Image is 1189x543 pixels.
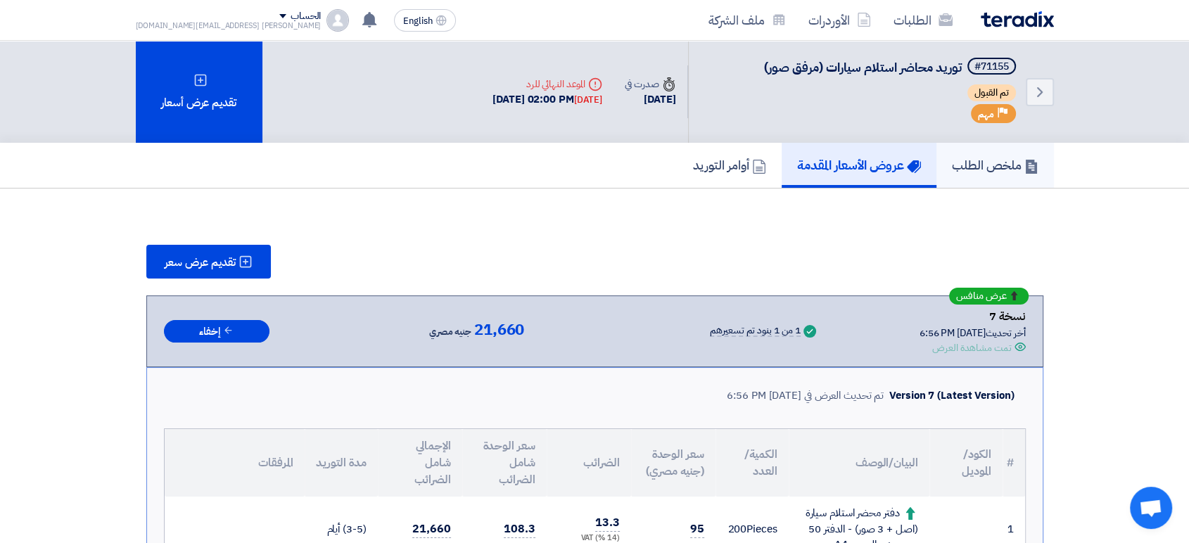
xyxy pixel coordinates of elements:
[981,11,1054,27] img: Teradix logo
[574,93,602,107] div: [DATE]
[326,9,349,32] img: profile_test.png
[710,326,801,337] div: 1 من 1 بنود تم تسعيرهم
[956,291,1007,301] span: عرض منافس
[764,58,962,77] span: توريد محاضر استلام سيارات (مرفق صور)
[929,429,1003,497] th: الكود/الموديل
[782,143,936,188] a: عروض الأسعار المقدمة
[697,4,797,37] a: ملف الشركة
[631,429,716,497] th: سعر الوحدة (جنيه مصري)
[625,91,675,108] div: [DATE]
[165,429,305,497] th: المرفقات
[932,340,1011,355] div: تمت مشاهدة العرض
[678,143,782,188] a: أوامر التوريد
[716,429,789,497] th: الكمية/العدد
[403,16,433,26] span: English
[625,77,675,91] div: صدرت في
[492,91,602,108] div: [DATE] 02:00 PM
[1003,429,1025,497] th: #
[164,320,269,343] button: إخفاء
[967,84,1016,101] span: تم القبول
[136,22,322,30] div: [PERSON_NAME] [EMAIL_ADDRESS][DOMAIN_NAME]
[429,324,471,340] span: جنيه مصري
[690,520,704,538] span: 95
[727,521,746,537] span: 200
[1130,487,1172,529] a: Open chat
[146,245,271,279] button: تقديم عرض سعر
[882,4,964,37] a: الطلبات
[492,77,602,91] div: الموعد النهائي للرد
[797,4,882,37] a: الأوردرات
[412,520,450,538] span: 21,660
[136,41,262,143] div: تقديم عرض أسعار
[305,429,378,497] th: مدة التوريد
[974,62,1009,72] div: #71155
[504,520,535,538] span: 108.3
[462,429,547,497] th: سعر الوحدة شامل الضرائب
[165,257,236,268] span: تقديم عرض سعر
[920,307,1026,326] div: نسخة 7
[952,157,1038,173] h5: ملخص الطلب
[764,58,1019,77] h5: توريد محاضر استلام سيارات (مرفق صور)
[693,157,766,173] h5: أوامر التوريد
[394,9,456,32] button: English
[797,157,921,173] h5: عروض الأسعار المقدمة
[378,429,462,497] th: الإجمالي شامل الضرائب
[789,429,929,497] th: البيان/الوصف
[595,514,620,532] span: 13.3
[936,143,1054,188] a: ملخص الطلب
[727,388,884,404] div: تم تحديث العرض في [DATE] 6:56 PM
[920,326,1026,340] div: أخر تحديث [DATE] 6:56 PM
[474,321,524,338] span: 21,660
[291,11,321,23] div: الحساب
[978,108,994,121] span: مهم
[547,429,631,497] th: الضرائب
[889,388,1014,404] div: Version 7 (Latest Version)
